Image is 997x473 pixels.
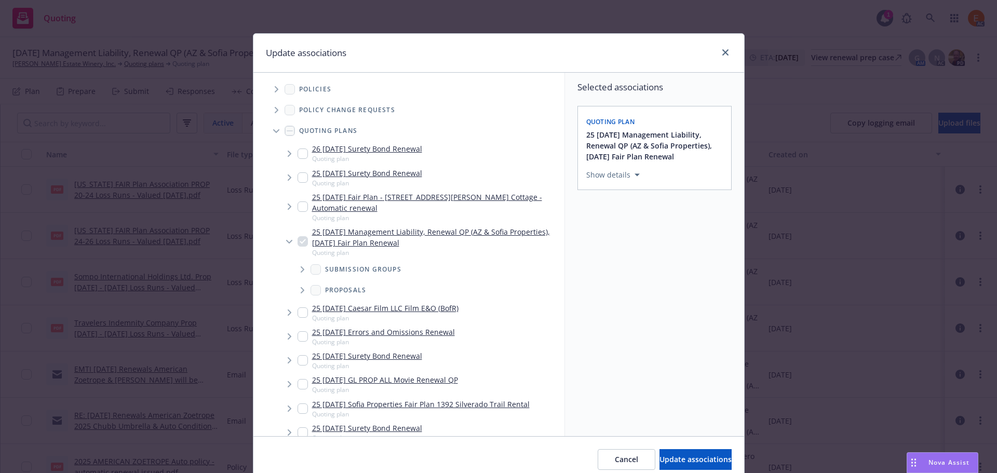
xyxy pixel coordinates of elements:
span: Quoting plan [312,385,458,394]
span: Quoting plan [312,213,560,222]
a: 25 [DATE] Fair Plan - [STREET_ADDRESS][PERSON_NAME] Cottage - Automatic renewal [312,192,560,213]
button: Nova Assist [907,452,978,473]
span: Selected associations [577,81,732,93]
span: Quoting plan [312,361,422,370]
a: close [719,46,732,59]
a: 25 [DATE] Surety Bond Renewal [312,423,422,434]
span: Cancel [615,454,638,464]
span: Quoting plan [312,434,422,442]
button: Show details [582,169,644,181]
span: Proposals [325,287,367,293]
span: Quoting plan [586,117,635,126]
button: 25 [DATE] Management Liability, Renewal QP (AZ & Sofia Properties), [DATE] Fair Plan Renewal [586,129,725,162]
a: 25 [DATE] Caesar Film LLC Film E&O (BofR) [312,303,459,314]
a: 25 [DATE] Errors and Omissions Renewal [312,327,455,337]
span: Quoting plan [312,410,530,418]
a: 25 [DATE] GL PROP ALL Movie Renewal QP [312,374,458,385]
a: 25 [DATE] Surety Bond Renewal [312,168,422,179]
button: Update associations [659,449,732,470]
a: 26 [DATE] Surety Bond Renewal [312,143,422,154]
span: Update associations [659,454,732,464]
h1: Update associations [266,46,346,60]
span: Quoting plan [312,154,422,163]
span: Quoting plan [312,337,455,346]
span: Quoting plan [312,314,459,322]
span: Quoting plans [299,128,358,134]
a: 25 [DATE] Surety Bond Renewal [312,350,422,361]
span: Policy change requests [299,107,395,113]
a: 25 [DATE] Sofia Properties Fair Plan 1392 Silverado Trail Rental [312,399,530,410]
span: Policies [299,86,332,92]
span: Submission groups [325,266,401,273]
button: Cancel [598,449,655,470]
span: Quoting plan [312,179,422,187]
span: Nova Assist [928,458,969,467]
div: Drag to move [907,453,920,472]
